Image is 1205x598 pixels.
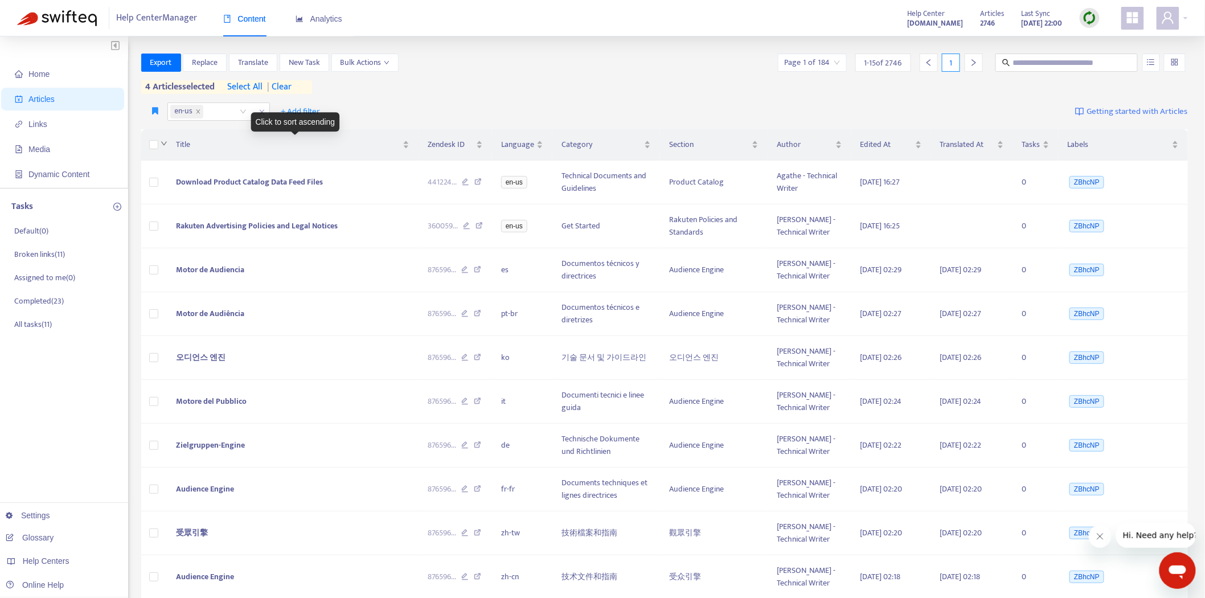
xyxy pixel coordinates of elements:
[860,482,903,495] span: [DATE] 02:20
[14,318,52,330] p: All tasks ( 11 )
[1069,483,1104,495] span: ZBhcNP
[660,511,768,555] td: 觀眾引擎
[552,161,660,204] td: Technical Documents and Guidelines
[428,527,456,539] span: 876596 ...
[660,380,768,424] td: Audience Engine
[768,248,851,292] td: [PERSON_NAME] - Technical Writer
[492,336,552,380] td: ko
[341,56,390,69] span: Bulk Actions
[1059,129,1188,161] th: Labels
[28,170,89,179] span: Dynamic Content
[492,380,552,424] td: it
[176,482,234,495] span: Audience Engine
[1069,351,1104,364] span: ZBhcNP
[501,176,527,189] span: en-us
[176,351,226,364] span: 오디언스 엔진
[501,138,534,151] span: Language
[1068,138,1170,151] span: Labels
[1022,138,1040,151] span: Tasks
[768,424,851,468] td: [PERSON_NAME] - Technical Writer
[931,129,1013,161] th: Translated At
[289,56,320,69] span: New Task
[940,526,982,539] span: [DATE] 02:20
[167,129,419,161] th: Title
[851,129,931,161] th: Edited At
[940,570,981,583] span: [DATE] 02:18
[492,424,552,468] td: de
[11,200,33,214] p: Tasks
[552,424,660,468] td: Technische Dokumente und Richtlinien
[552,204,660,248] td: Get Started
[940,351,982,364] span: [DATE] 02:26
[561,138,642,151] span: Category
[1013,468,1059,511] td: 0
[223,15,231,23] span: book
[669,138,749,151] span: Section
[860,307,902,320] span: [DATE] 02:27
[940,395,982,408] span: [DATE] 02:24
[660,424,768,468] td: Audience Engine
[492,129,552,161] th: Language
[296,14,342,23] span: Analytics
[1069,439,1104,452] span: ZBhcNP
[1013,129,1059,161] th: Tasks
[1069,527,1104,539] span: ZBhcNP
[1002,59,1010,67] span: search
[660,161,768,204] td: Product Catalog
[428,571,456,583] span: 876596 ...
[492,248,552,292] td: es
[17,10,97,26] img: Swifteq
[1022,17,1063,30] strong: [DATE] 22:00
[183,54,227,72] button: Replace
[970,59,978,67] span: right
[1069,176,1104,189] span: ZBhcNP
[501,220,527,232] span: en-us
[908,17,964,30] a: [DOMAIN_NAME]
[768,204,851,248] td: [PERSON_NAME] - Technical Writer
[113,203,121,211] span: plus-circle
[864,57,902,69] span: 1 - 15 of 2746
[552,248,660,292] td: Documentos técnicos y directrices
[1069,395,1104,408] span: ZBhcNP
[860,175,900,189] span: [DATE] 16:27
[267,79,269,95] span: |
[552,468,660,511] td: Documents techniques et lignes directrices
[1013,380,1059,424] td: 0
[428,439,456,452] span: 876596 ...
[14,272,75,284] p: Assigned to me ( 0 )
[908,7,945,20] span: Help Center
[28,69,50,79] span: Home
[768,336,851,380] td: [PERSON_NAME] - Technical Writer
[768,511,851,555] td: [PERSON_NAME] - Technical Writer
[428,351,456,364] span: 876596 ...
[195,109,201,114] span: close
[428,483,456,495] span: 876596 ...
[660,292,768,336] td: Audience Engine
[1089,525,1112,548] iframe: Close message
[296,15,304,23] span: area-chart
[1013,424,1059,468] td: 0
[552,511,660,555] td: 技術檔案和指南
[428,138,474,151] span: Zendesk ID
[15,145,23,153] span: file-image
[768,161,851,204] td: Agathe - Technical Writer
[28,145,50,154] span: Media
[1116,523,1196,548] iframe: Message from company
[23,556,69,566] span: Help Centers
[1013,511,1059,555] td: 0
[15,95,23,103] span: account-book
[141,54,181,72] button: Export
[860,138,913,151] span: Edited At
[860,526,903,539] span: [DATE] 02:20
[14,295,64,307] p: Completed ( 23 )
[176,395,247,408] span: Motore del Pubblico
[1013,204,1059,248] td: 0
[940,138,995,151] span: Translated At
[777,138,833,151] span: Author
[428,395,456,408] span: 876596 ...
[860,351,902,364] span: [DATE] 02:26
[1161,11,1175,24] span: user
[280,54,329,72] button: New Task
[192,56,218,69] span: Replace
